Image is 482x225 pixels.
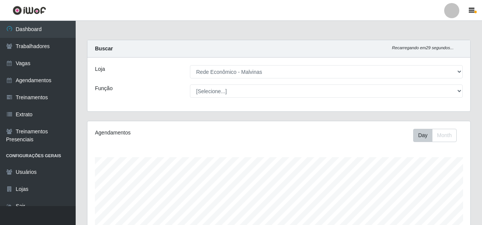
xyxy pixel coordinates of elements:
label: Loja [95,65,105,73]
strong: Buscar [95,45,113,52]
i: Recarregando em 29 segundos... [392,45,454,50]
div: Toolbar with button groups [413,129,463,142]
img: CoreUI Logo [12,6,46,15]
button: Day [413,129,432,142]
label: Função [95,84,113,92]
button: Month [432,129,457,142]
div: Agendamentos [95,129,242,137]
div: First group [413,129,457,142]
